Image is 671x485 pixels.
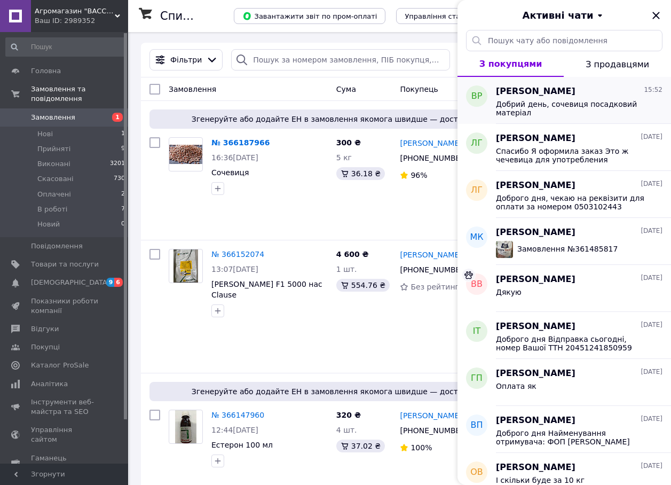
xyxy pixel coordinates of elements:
button: лг[PERSON_NAME][DATE]Спасибо Я оформила заказ Это ж чечевица для употребления правильно ? Я не се... [457,124,671,171]
span: [PERSON_NAME] [496,85,575,98]
span: 9 [106,278,115,287]
span: 96% [411,171,427,179]
span: [DATE] [641,179,662,189]
span: 4 шт. [336,426,357,434]
span: 100% [411,443,432,452]
a: Фото товару [169,249,203,283]
a: Фото товару [169,410,203,444]
span: 6 [114,278,123,287]
span: 4 600 ₴ [336,250,369,259]
button: ВП[PERSON_NAME][DATE]Доброго дня Найменування отримувача: ФОП [PERSON_NAME] отримувача: 252450134... [457,406,671,453]
span: Покупець [400,85,438,93]
span: Згенеруйте або додайте ЕН в замовлення якомога швидше — доставка буде безкоштовною для покупця [154,386,648,397]
span: 15:52 [644,85,662,95]
a: [PERSON_NAME] F1 5000 нас Clause [211,280,322,299]
button: МК[PERSON_NAME][DATE]ЯраТера Крісталон (3-11-38 коричневий)Замовлення №361485817 [457,218,671,265]
span: МК [470,231,483,244]
button: Завантажити звіт по пром-оплаті [234,8,385,24]
span: ВП [470,419,483,432]
button: ВР[PERSON_NAME]15:52Добрий день, сочевиця посадковий матеріал [457,77,671,124]
span: [PHONE_NUMBER] [400,265,468,274]
span: 2 [121,190,125,199]
span: 5 кг [336,153,352,162]
a: Фото товару [169,137,203,171]
span: Фільтри [170,54,202,65]
div: 36.18 ₴ [336,167,385,180]
input: Пошук чату або повідомлення [466,30,662,51]
span: Покупці [31,342,60,352]
span: лГ [471,184,483,197]
span: [DATE] [641,367,662,377]
span: Агромагазин "ВАССМА" [35,6,115,16]
span: Замовлення [169,85,216,93]
span: 1 [121,129,125,139]
a: № 366147960 [211,411,264,419]
button: ІТ[PERSON_NAME][DATE]Доброго дня Відправка сьогодні, номер Вашої ТТН 20451241850959 [457,312,671,359]
span: ВВ [471,278,483,291]
span: Головна [31,66,61,76]
span: 3201 [110,159,125,169]
span: Інструменти веб-майстра та SEO [31,397,99,417]
img: ЯраТера Крісталон (3-11-38 коричневий) [496,241,513,258]
span: ГП [471,372,483,385]
span: [PERSON_NAME] [496,132,575,145]
button: З покупцями [457,51,564,77]
span: Дякую [496,288,522,296]
span: Скасовані [37,174,74,184]
span: Доброго дня Найменування отримувача: ФОП [PERSON_NAME] отримувача: 2524501343 Рахунок отримувача:... [496,429,648,446]
span: В роботі [37,205,67,214]
span: Новий [37,220,60,229]
span: Згенеруйте або додайте ЕН в замовлення якомога швидше — доставка буде безкоштовною для покупця [154,114,648,124]
span: ВР [471,90,483,103]
a: № 366152074 [211,250,264,259]
span: 300 ₴ [336,138,361,147]
span: Активні чати [522,9,593,22]
span: 12:44[DATE] [211,426,258,434]
span: [PHONE_NUMBER] [400,154,468,162]
div: 37.02 ₴ [336,440,385,452]
span: [PERSON_NAME] [496,414,575,427]
span: Показники роботи компанії [31,296,99,316]
span: [PERSON_NAME] [496,367,575,380]
a: Естерон 100 мл [211,441,273,449]
button: Управління статусами [396,8,495,24]
span: Каталог ProSale [31,361,89,370]
span: Доброго дня Відправка сьогодні, номер Вашої ТТН 20451241850959 [496,335,648,352]
span: Cума [336,85,356,93]
span: Виконані [37,159,70,169]
button: Активні чати [487,9,641,22]
a: [PERSON_NAME] [400,138,462,148]
button: ВВ[PERSON_NAME][DATE]Дякую [457,265,671,312]
span: Оплата як [496,382,536,390]
a: [PERSON_NAME] [400,249,462,260]
span: [DATE] [641,414,662,424]
span: Гаманець компанії [31,453,99,473]
div: 554.76 ₴ [336,279,390,292]
span: [PERSON_NAME] [496,461,575,474]
a: № 366187966 [211,138,270,147]
span: І скільки буде за 10 кг [496,476,585,484]
a: [PERSON_NAME] [400,410,462,421]
span: Замовлення № 361485817 [517,245,618,253]
span: Прийняті [37,144,70,154]
button: З продавцями [564,51,671,77]
span: Без рейтингу [411,283,463,291]
span: Завантажити звіт по пром-оплаті [242,11,377,21]
span: [PERSON_NAME] [496,226,575,239]
span: [PERSON_NAME] [496,179,575,192]
span: Нові [37,129,53,139]
span: [PERSON_NAME] [496,273,575,286]
span: 16:36[DATE] [211,153,258,162]
span: Повідомлення [31,241,83,251]
span: Аналітика [31,379,68,389]
span: лг [471,137,483,150]
input: Пошук за номером замовлення, ПІБ покупця, номером телефону, Email, номером накладної [231,49,449,71]
span: 9 [121,144,125,154]
span: [DATE] [641,226,662,236]
span: З покупцями [479,59,542,69]
a: Сочевиця [211,168,249,177]
span: 13:07[DATE] [211,265,258,273]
